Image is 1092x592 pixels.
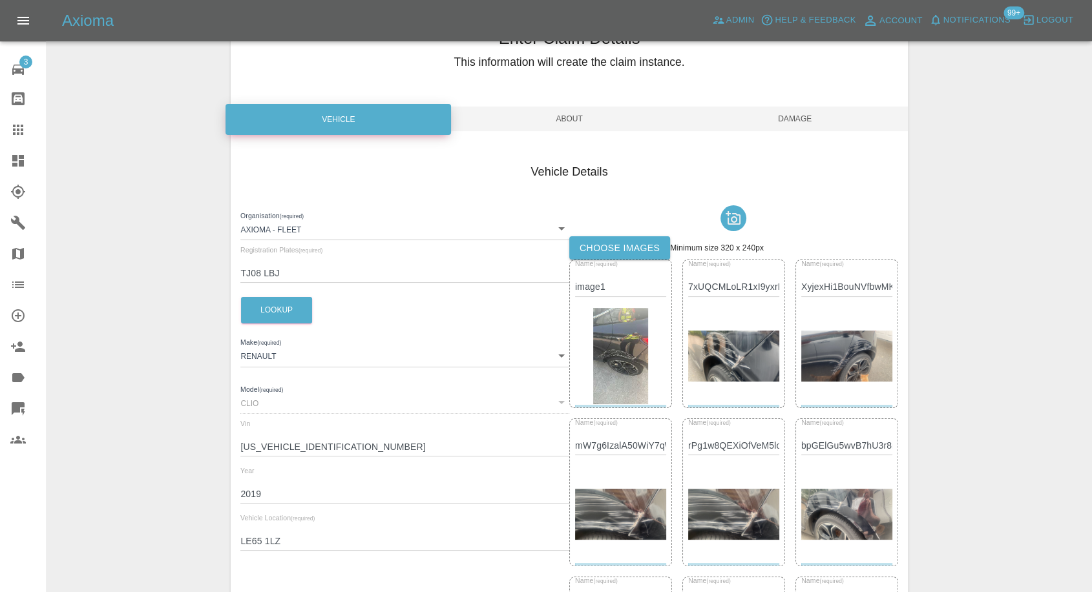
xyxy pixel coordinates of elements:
span: 99+ [1003,6,1024,19]
button: Logout [1019,10,1076,30]
small: (required) [299,248,322,254]
button: Help & Feedback [757,10,859,30]
label: Make [240,338,281,348]
span: Name [575,260,618,268]
span: Year [240,467,255,475]
small: (required) [259,387,283,393]
h5: This information will create the claim instance. [231,54,907,70]
span: About [456,107,682,131]
small: (required) [593,420,617,425]
span: Notifications [943,13,1011,28]
span: Name [688,260,731,268]
span: Minimum size 320 x 240px [670,243,764,252]
span: Registration Plates [240,246,322,254]
label: Organisation [240,210,304,221]
span: Admin [726,13,755,28]
small: (required) [593,578,617,584]
small: (required) [819,420,843,425]
small: (required) [593,261,617,267]
div: Axioma - Fleet [240,217,569,240]
small: (required) [257,340,281,346]
span: Help & Feedback [775,13,856,28]
button: Lookup [241,297,312,323]
span: Logout [1036,13,1073,28]
div: RENAULT [240,343,569,367]
span: Name [688,418,731,426]
small: (required) [819,261,843,267]
span: Name [801,260,844,268]
span: Name [575,577,618,584]
span: Account [879,14,923,28]
div: CLIO [240,391,569,414]
a: Account [859,10,926,31]
span: Name [688,577,731,584]
span: Vin [240,420,250,427]
button: Notifications [926,10,1014,30]
h4: Vehicle Details [240,163,898,181]
small: (required) [706,261,730,267]
span: Name [801,418,844,426]
div: Vehicle [226,104,451,135]
span: Name [801,577,844,584]
span: Damage [682,107,908,131]
span: Name [575,418,618,426]
span: 3 [19,56,32,68]
span: Vehicle Location [240,514,315,522]
small: (required) [819,578,843,584]
small: (required) [280,213,304,219]
label: Choose images [569,236,670,260]
small: (required) [291,516,315,522]
small: (required) [706,420,730,425]
a: Admin [709,10,758,30]
button: Open drawer [8,5,39,36]
small: (required) [706,578,730,584]
h5: Axioma [62,10,114,31]
label: Model [240,384,283,394]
